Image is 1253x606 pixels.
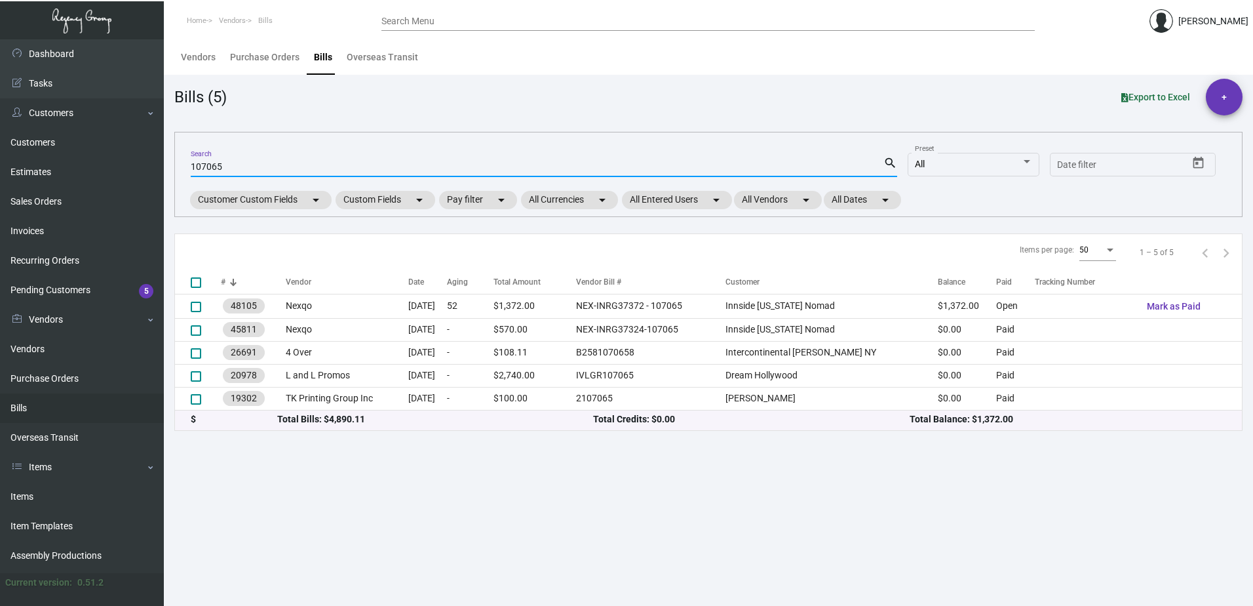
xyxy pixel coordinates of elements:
[493,387,577,410] td: $100.00
[938,364,996,387] td: $0.00
[447,294,493,318] td: 52
[77,576,104,590] div: 0.51.2
[493,294,577,318] td: $1,372.00
[938,318,996,341] td: $0.00
[347,51,418,64] div: Overseas Transit
[725,364,938,387] td: Dream Hollywood
[493,364,577,387] td: $2,740.00
[576,294,725,318] td: NEX-INRG37372 - 107065
[576,387,725,410] td: 2107065
[1147,301,1201,312] span: Mark as Paid
[708,192,724,208] mat-icon: arrow_drop_down
[190,191,332,209] mat-chip: Customer Custom Fields
[286,364,408,387] td: L and L Promos
[286,276,408,288] div: Vendor
[1136,294,1211,318] button: Mark as Paid
[622,191,732,209] mat-chip: All Entered Users
[447,318,493,341] td: -
[1035,276,1136,288] div: Tracking Number
[258,16,273,25] span: Bills
[314,51,332,64] div: Bills
[493,192,509,208] mat-icon: arrow_drop_down
[1057,160,1098,171] input: Start date
[230,51,299,64] div: Purchase Orders
[576,341,725,364] td: B2581070658
[1216,242,1237,263] button: Next page
[824,191,901,209] mat-chip: All Dates
[219,16,246,25] span: Vendors
[1206,79,1243,115] button: +
[221,276,286,288] div: #
[938,341,996,364] td: $0.00
[594,192,610,208] mat-icon: arrow_drop_down
[1195,242,1216,263] button: Previous page
[996,276,1012,288] div: Paid
[725,276,760,288] div: Customer
[412,192,427,208] mat-icon: arrow_drop_down
[439,191,517,209] mat-chip: Pay filter
[996,318,1035,341] td: Paid
[493,318,577,341] td: $570.00
[493,276,541,288] div: Total Amount
[286,387,408,410] td: TK Printing Group Inc
[996,387,1035,410] td: Paid
[1140,247,1174,258] div: 1 – 5 of 5
[576,364,725,387] td: IVLGR107065
[798,192,814,208] mat-icon: arrow_drop_down
[734,191,822,209] mat-chip: All Vendors
[1188,153,1209,174] button: Open calendar
[447,364,493,387] td: -
[576,276,621,288] div: Vendor Bill #
[187,16,206,25] span: Home
[174,85,227,109] div: Bills (5)
[493,276,577,288] div: Total Amount
[938,387,996,410] td: $0.00
[938,276,965,288] div: Balance
[447,276,468,288] div: Aging
[223,298,265,313] mat-chip: 48105
[996,294,1035,318] td: Open
[996,341,1035,364] td: Paid
[223,345,265,360] mat-chip: 26691
[408,387,447,410] td: [DATE]
[223,322,265,337] mat-chip: 45811
[493,341,577,364] td: $108.11
[725,341,938,364] td: Intercontinental [PERSON_NAME] NY
[181,51,216,64] div: Vendors
[725,318,938,341] td: Innside [US_STATE] Nomad
[408,341,447,364] td: [DATE]
[408,294,447,318] td: [DATE]
[938,276,996,288] div: Balance
[910,413,1226,426] div: Total Balance: $1,372.00
[447,341,493,364] td: -
[408,276,424,288] div: Date
[725,387,938,410] td: [PERSON_NAME]
[191,413,277,426] div: $
[593,413,910,426] div: Total Credits: $0.00
[221,276,225,288] div: #
[915,159,925,169] span: All
[5,576,72,590] div: Current version:
[286,276,311,288] div: Vendor
[336,191,435,209] mat-chip: Custom Fields
[277,413,594,426] div: Total Bills: $4,890.11
[1111,85,1201,109] button: Export to Excel
[1035,276,1095,288] div: Tracking Number
[938,294,996,318] td: $1,372.00
[408,364,447,387] td: [DATE]
[286,294,408,318] td: Nexqo
[223,368,265,383] mat-chip: 20978
[576,276,725,288] div: Vendor Bill #
[408,276,447,288] div: Date
[1020,244,1074,256] div: Items per page:
[1121,92,1190,102] span: Export to Excel
[286,318,408,341] td: Nexqo
[447,276,493,288] div: Aging
[1222,79,1227,115] span: +
[725,294,938,318] td: Innside [US_STATE] Nomad
[996,364,1035,387] td: Paid
[308,192,324,208] mat-icon: arrow_drop_down
[223,391,265,406] mat-chip: 19302
[408,318,447,341] td: [DATE]
[286,341,408,364] td: 4 Over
